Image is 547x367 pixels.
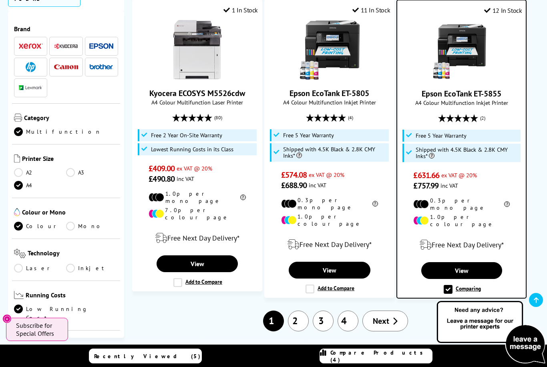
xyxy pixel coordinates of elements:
span: Free 5 Year Warranty [283,132,334,138]
a: Multifunction [14,127,101,136]
span: ex VAT @ 20% [177,164,212,172]
span: £688.90 [281,180,307,191]
a: Recently Viewed (5) [89,349,202,363]
li: 0.3p per mono page [413,197,510,211]
span: £409.00 [149,163,175,174]
img: Epson EcoTank ET-5855 [432,20,492,80]
span: Free 2 Year On-Site Warranty [151,132,222,138]
a: View [157,255,238,272]
a: View [421,262,503,279]
span: (4) [348,110,353,125]
span: Free 5 Year Warranty [416,132,467,139]
a: Laser [14,264,66,273]
span: Subscribe for Special Offers [16,321,60,337]
span: A4 Colour Multifunction Inkjet Printer [269,98,390,106]
a: A3 [66,168,118,177]
div: modal_delivery [137,227,258,249]
img: Technology [14,249,26,258]
div: 11 In Stock [352,6,390,14]
span: inc VAT [440,182,458,189]
span: inc VAT [177,175,194,182]
span: Category [24,114,118,123]
a: Low Running Cost [14,305,118,322]
span: Running Costs [26,291,118,301]
div: modal_delivery [401,234,522,256]
a: Epson EcoTank ET-5805 [300,74,360,82]
span: Technology [28,249,118,260]
a: Next [362,311,408,331]
a: Canon [54,62,78,72]
span: inc VAT [309,181,326,189]
span: A4 Colour Multifunction Laser Printer [137,98,258,106]
button: Close [2,314,12,323]
span: Recently Viewed (5) [94,353,201,360]
li: 1.0p per mono page [149,190,245,205]
img: Lexmark [19,85,43,90]
span: Lowest Running Costs in its Class [151,146,233,152]
a: Compare Products (4) [320,349,432,363]
li: 7.0p per colour page [149,207,245,221]
span: £631.66 [413,170,439,180]
span: Printer Size [22,154,118,164]
li: 0.3p per mono page [281,197,378,211]
img: Colour or Mono [14,208,20,216]
a: Kyocera ECOSYS M5526cdw [149,88,245,98]
span: £757.99 [413,180,438,191]
span: £574.08 [281,170,307,180]
a: Lexmark [19,83,43,93]
img: Kyocera [54,43,78,49]
div: 1 In Stock [223,6,258,14]
span: Compare Products (4) [330,349,432,363]
label: Add to Compare [173,278,222,287]
a: Epson EcoTank ET-5855 [432,74,492,82]
span: ex VAT @ 20% [441,171,477,179]
span: (2) [480,110,485,126]
img: Open Live Chat window [435,300,547,365]
li: 1.0p per colour page [281,213,378,227]
a: HP [19,62,43,72]
a: Xerox [19,41,43,51]
li: 1.0p per colour page [413,213,510,228]
img: Printer Size [14,154,20,162]
span: (80) [214,110,222,125]
a: Epson [89,41,113,51]
img: Kyocera ECOSYS M5526cdw [167,20,227,80]
img: Epson EcoTank ET-5805 [300,20,360,80]
a: 3 [313,311,334,331]
img: HP [26,62,36,72]
a: Kyocera [54,41,78,51]
span: Shipped with 4.5K Black & 2.8K CMY Inks* [416,146,519,159]
label: Add to Compare [306,285,354,293]
img: Xerox [19,43,43,49]
span: ex VAT @ 20% [309,171,344,178]
img: Running Costs [14,291,24,299]
a: Kyocera ECOSYS M5526cdw [167,74,227,82]
a: A4 [14,181,66,190]
img: Brother [89,64,113,70]
img: Canon [54,64,78,70]
div: 12 In Stock [484,6,522,14]
a: Colour [14,222,66,231]
a: Epson EcoTank ET-5805 [290,88,369,98]
label: Comparing [444,285,481,294]
a: A2 [14,168,66,177]
a: Mono [66,222,118,231]
span: Colour or Mono [22,208,118,218]
a: Epson EcoTank ET-5855 [422,88,501,99]
span: Next [373,316,389,326]
a: Brother [89,62,113,72]
span: Brand [14,25,118,33]
div: modal_delivery [269,233,390,256]
span: A4 Colour Multifunction Inkjet Printer [401,99,522,106]
a: View [289,262,370,279]
a: 2 [288,311,309,331]
img: Epson [89,43,113,49]
a: Inkjet [66,264,118,273]
span: £490.80 [149,174,175,184]
a: 4 [338,311,358,331]
span: Shipped with 4.5K Black & 2.8K CMY Inks* [283,146,387,159]
img: Category [14,114,22,122]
